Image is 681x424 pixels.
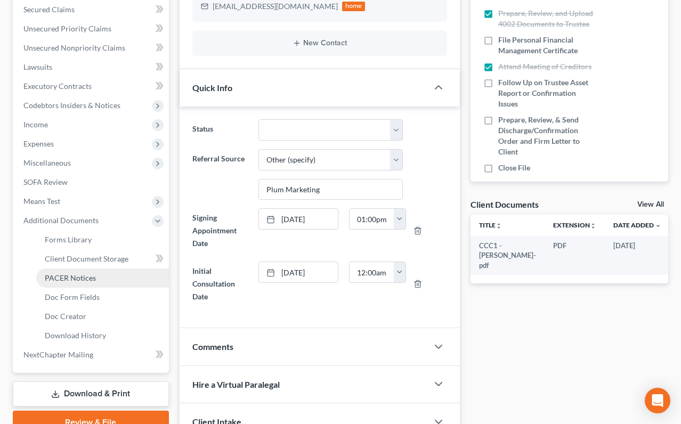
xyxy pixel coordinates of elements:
a: Download History [36,326,169,345]
i: unfold_more [496,223,502,229]
span: Codebtors Insiders & Notices [23,101,120,110]
span: SOFA Review [23,177,68,186]
a: PACER Notices [36,268,169,288]
span: Secured Claims [23,5,75,14]
span: Doc Creator [45,312,86,321]
a: Unsecured Priority Claims [15,19,169,38]
span: File Personal Financial Management Certificate [498,35,578,55]
span: Means Test [23,197,60,206]
label: Signing Appointment Date [187,208,254,253]
span: Miscellaneous [23,158,71,167]
input: -- : -- [350,209,394,229]
a: [DATE] [259,262,338,282]
span: NextChapter Mailing [23,350,93,359]
span: Quick Info [192,83,232,93]
span: Comments [192,341,233,352]
span: Hire a Virtual Paralegal [192,379,280,389]
span: Client Document Storage [45,254,128,263]
a: Client Document Storage [36,249,169,268]
a: View All [637,201,664,208]
span: Executory Contracts [23,81,92,91]
a: Download & Print [13,381,169,406]
a: NextChapter Mailing [15,345,169,364]
span: Follow Up on Trustee Asset Report or Confirmation Issues [498,78,588,108]
a: Extensionunfold_more [553,221,596,229]
td: PDF [545,236,605,275]
a: SOFA Review [15,173,169,192]
span: Forms Library [45,235,92,244]
span: Unsecured Nonpriority Claims [23,43,125,52]
span: Unsecured Priority Claims [23,24,111,33]
span: Prepare, Review, & Send Discharge/Confirmation Order and Firm Letter to Client [498,115,580,156]
td: CCC1 - [PERSON_NAME]-pdf [471,236,545,275]
i: unfold_more [590,223,596,229]
a: Titleunfold_more [479,221,502,229]
div: [EMAIL_ADDRESS][DOMAIN_NAME] [213,1,338,12]
label: Status [187,119,254,141]
span: PACER Notices [45,273,96,282]
td: [DATE] [605,236,670,275]
span: Prepare, Review, and Upload 4002 Documents to Trustee [498,9,593,28]
span: Attend Meeting of Creditors [498,62,591,71]
div: home [342,2,366,11]
a: [DATE] [259,209,338,229]
span: Download History [45,331,106,340]
a: Doc Creator [36,307,169,326]
label: Initial Consultation Date [187,262,254,306]
a: Executory Contracts [15,77,169,96]
span: Doc Form Fields [45,292,100,301]
i: expand_more [655,223,661,229]
input: Other Referral Source [259,180,402,200]
a: Doc Form Fields [36,288,169,307]
label: Referral Source [187,149,254,200]
input: -- : -- [350,262,394,282]
span: Expenses [23,139,54,148]
div: Client Documents [471,199,539,210]
span: Lawsuits [23,62,52,71]
span: Income [23,120,48,129]
a: Lawsuits [15,58,169,77]
span: Additional Documents [23,216,99,225]
a: Unsecured Nonpriority Claims [15,38,169,58]
span: Close File [498,163,530,172]
a: Forms Library [36,230,169,249]
a: Date Added expand_more [613,221,661,229]
button: New Contact [201,39,439,47]
div: Open Intercom Messenger [645,388,670,413]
